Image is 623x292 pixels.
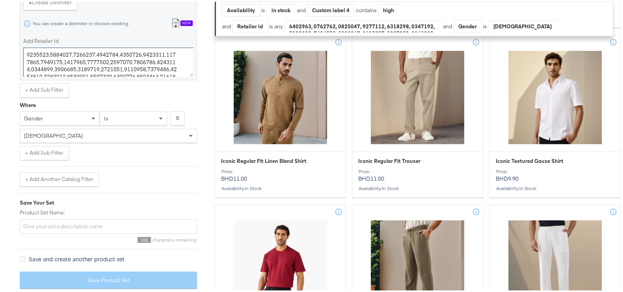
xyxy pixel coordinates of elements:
[489,19,556,31] div: [DEMOGRAPHIC_DATA]
[20,235,197,241] div: characters remaining
[221,167,340,173] div: Price:
[20,171,99,185] button: + Add Another Catalog Filter
[20,207,197,215] label: Product Set Name:
[176,113,179,120] strong: X
[20,100,36,107] div: Where
[221,167,340,181] p: BHD11.00
[138,235,151,241] span: 100
[20,198,197,205] div: Save Your Set
[267,3,295,15] div: in stock
[24,113,43,120] span: gender
[222,3,260,15] div: Availability
[166,15,198,30] button: New
[32,19,129,25] div: You can create a delimiter or choose existing.
[496,156,563,163] span: Iconic Textured Gauze Shirt
[358,184,477,190] div: Availability :
[496,167,614,181] p: BHD9.90
[358,167,477,173] div: Price:
[260,5,266,13] div: is
[170,110,185,124] button: X
[454,19,482,31] div: Gender
[285,19,441,31] div: 6402963, 0762762, 0825047, 9277112, 6318298, 0347192, 5022392, 7484559, 3989267, 9615327, 8937952...
[24,131,83,138] span: [DEMOGRAPHIC_DATA]
[378,3,399,15] div: high
[232,19,268,31] div: Retailer id
[20,82,69,96] button: + Add Sub Filter
[221,156,307,163] span: Iconic Regular Fit Linen Blend Shirt
[104,113,108,120] span: is
[496,167,614,173] div: Price:
[519,184,536,190] span: in stock
[245,184,262,190] span: in stock
[180,19,193,24] div: New
[20,218,197,232] input: Give your set a descriptive name
[355,5,378,13] div: contains
[222,18,442,31] div: and
[358,167,477,181] p: BHD11.00
[29,253,125,261] span: Save and create another product set
[358,156,420,163] span: Iconic Regular Fit Trouser
[297,2,399,15] div: and
[382,184,399,190] span: in stock
[23,36,193,43] label: Add Retailer Id
[268,21,284,29] div: is any
[23,46,193,75] textarea: 9235523,5884027,7266237,4942784,4350726,9423311,1177865,7949175,1417965,7777502,2597070,7806786,4...
[20,144,69,159] button: + Add Sub Filter
[307,3,354,15] div: Custom label 4
[496,184,614,190] div: Availability :
[443,18,557,31] div: and
[482,21,488,29] div: is
[221,184,340,190] div: Availability :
